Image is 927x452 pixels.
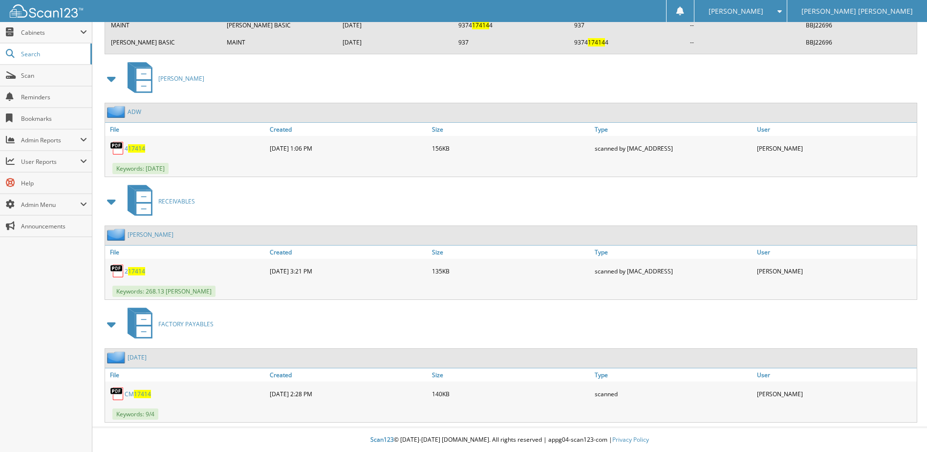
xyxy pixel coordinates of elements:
[222,34,337,50] td: MAINT
[430,123,592,136] a: Size
[112,408,158,420] span: Keywords: 9/4
[569,17,684,33] td: 937
[755,384,917,404] div: [PERSON_NAME]
[128,353,147,362] a: [DATE]
[267,138,430,158] div: [DATE] 1:06 PM
[685,17,800,33] td: --
[801,8,913,14] span: [PERSON_NAME] [PERSON_NAME]
[107,351,128,363] img: folder2.png
[110,141,125,156] img: PDF.png
[267,384,430,404] div: [DATE] 2:28 PM
[106,34,221,50] td: [PERSON_NAME] BASIC
[592,123,755,136] a: Type
[453,17,568,33] td: 9374 4
[453,34,568,50] td: 937
[592,246,755,259] a: Type
[569,34,684,50] td: 9374 4
[267,123,430,136] a: Created
[21,222,87,230] span: Announcements
[110,264,125,278] img: PDF.png
[588,38,605,46] span: 17414
[128,144,145,153] span: 17414
[105,246,267,259] a: File
[21,136,80,144] span: Admin Reports
[112,163,169,174] span: Keywords: [DATE]
[801,34,916,50] td: BBJ22696
[92,428,927,452] div: © [DATE]-[DATE] [DOMAIN_NAME]. All rights reserved | appg04-scan123-com |
[267,261,430,281] div: [DATE] 3:21 PM
[592,384,755,404] div: scanned
[592,261,755,281] div: scanned by [MAC_ADDRESS]
[21,179,87,187] span: Help
[106,17,221,33] td: MAINT
[267,246,430,259] a: Created
[338,34,453,50] td: [DATE]
[21,93,87,101] span: Reminders
[21,28,80,37] span: Cabinets
[592,368,755,382] a: Type
[430,368,592,382] a: Size
[105,123,267,136] a: File
[10,4,83,18] img: scan123-logo-white.svg
[122,305,214,343] a: FACTORY PAYABLES
[755,123,917,136] a: User
[755,368,917,382] a: User
[125,144,145,153] a: 417414
[472,21,489,29] span: 17414
[592,138,755,158] div: scanned by [MAC_ADDRESS]
[430,384,592,404] div: 140KB
[107,228,128,241] img: folder2.png
[222,17,337,33] td: [PERSON_NAME] BASIC
[128,267,145,275] span: 17414
[134,390,151,398] span: 17414
[125,390,151,398] a: CM17414
[21,71,87,80] span: Scan
[122,59,204,98] a: [PERSON_NAME]
[110,386,125,401] img: PDF.png
[685,34,800,50] td: --
[755,261,917,281] div: [PERSON_NAME]
[267,368,430,382] a: Created
[105,368,267,382] a: File
[430,246,592,259] a: Size
[370,435,394,444] span: Scan123
[112,286,216,297] span: Keywords: 268.13 [PERSON_NAME]
[801,17,916,33] td: BBJ22696
[158,320,214,328] span: FACTORY PAYABLES
[21,158,80,166] span: User Reports
[755,246,917,259] a: User
[128,230,173,239] a: [PERSON_NAME]
[122,182,195,221] a: RECEIVABLES
[430,261,592,281] div: 135KB
[158,197,195,205] span: RECEIVABLES
[158,74,204,83] span: [PERSON_NAME]
[338,17,453,33] td: [DATE]
[755,138,917,158] div: [PERSON_NAME]
[612,435,649,444] a: Privacy Policy
[107,106,128,118] img: folder2.png
[878,405,927,452] iframe: Chat Widget
[709,8,763,14] span: [PERSON_NAME]
[21,201,80,209] span: Admin Menu
[21,50,86,58] span: Search
[125,267,145,275] a: 217414
[21,114,87,123] span: Bookmarks
[430,138,592,158] div: 156KB
[128,108,141,116] a: ADW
